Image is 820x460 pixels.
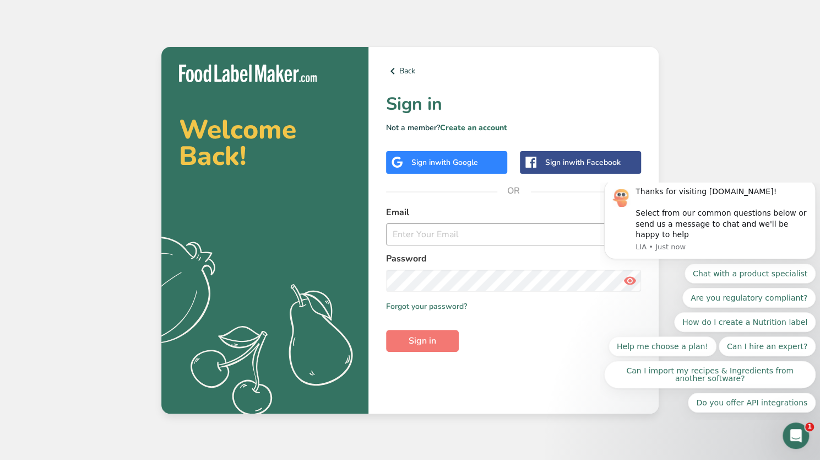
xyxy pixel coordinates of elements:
[4,81,216,230] div: Quick reply options
[386,65,641,78] a: Back
[9,154,117,174] button: Quick reply: Help me choose a plan!
[119,154,216,174] button: Quick reply: Can I hire an expert?
[36,4,208,58] div: Message content
[4,178,216,206] button: Quick reply: Can I import my recipes & Ingredients from another software?
[497,174,530,207] span: OR
[600,183,820,419] iframe: Intercom notifications message
[36,60,208,69] p: Message from LIA, sent Just now
[411,157,478,168] div: Sign in
[85,81,216,101] button: Quick reply: Chat with a product specialist
[783,422,809,449] iframe: Intercom live chat
[88,210,216,230] button: Quick reply: Do you offer API integrations
[409,334,436,347] span: Sign in
[805,422,814,431] span: 1
[179,65,317,83] img: Food Label Maker
[386,206,641,219] label: Email
[545,157,621,168] div: Sign in
[83,105,216,125] button: Quick reply: Are you regulatory compliant?
[74,130,216,149] button: Quick reply: How do I create a Nutrition label
[386,223,641,245] input: Enter Your Email
[569,157,621,168] span: with Facebook
[386,252,641,265] label: Password
[435,157,478,168] span: with Google
[386,301,467,312] a: Forgot your password?
[386,330,459,352] button: Sign in
[179,116,351,169] h2: Welcome Back!
[386,122,641,133] p: Not a member?
[440,122,507,133] a: Create an account
[386,91,641,117] h1: Sign in
[13,7,30,24] img: Profile image for LIA
[36,4,208,58] div: Thanks for visiting [DOMAIN_NAME]! Select from our common questions below or send us a message to...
